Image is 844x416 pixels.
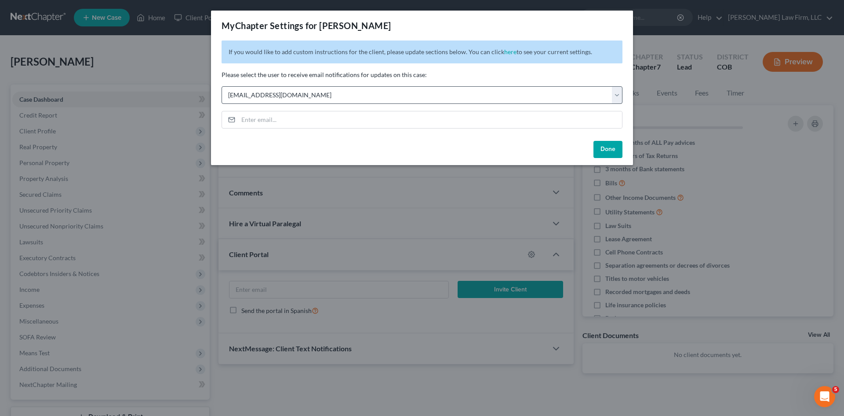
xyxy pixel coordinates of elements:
button: Done [593,141,622,158]
span: If you would like to add custom instructions for the client, please update sections below. [229,48,467,55]
div: MyChapter Settings for [PERSON_NAME] [222,19,391,32]
a: here [504,48,517,55]
span: 5 [832,386,839,393]
span: You can click to see your current settings. [469,48,592,55]
input: Enter email... [238,111,622,128]
iframe: Intercom live chat [814,386,835,407]
p: Please select the user to receive email notifications for updates on this case: [222,70,622,79]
